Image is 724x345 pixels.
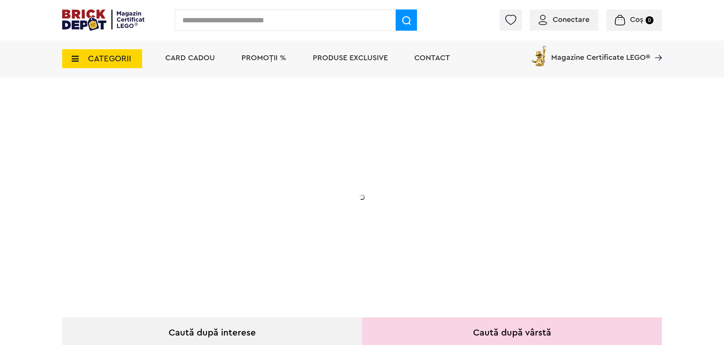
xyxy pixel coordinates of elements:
h1: 20% Reducere! [116,153,268,180]
a: Contact [414,54,450,62]
span: Magazine Certificate LEGO® [551,44,650,61]
a: PROMOȚII % [241,54,286,62]
a: Card Cadou [165,54,215,62]
a: Magazine Certificate LEGO® [650,44,662,52]
div: Explorează [116,236,268,246]
small: 0 [646,16,653,24]
a: Conectare [539,16,589,23]
a: Produse exclusive [313,54,388,62]
span: Conectare [553,16,589,23]
h2: La două seturi LEGO de adulți achiziționate din selecție! În perioada 12 - [DATE]! [116,187,268,219]
span: Coș [630,16,643,23]
span: CATEGORII [88,55,131,63]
